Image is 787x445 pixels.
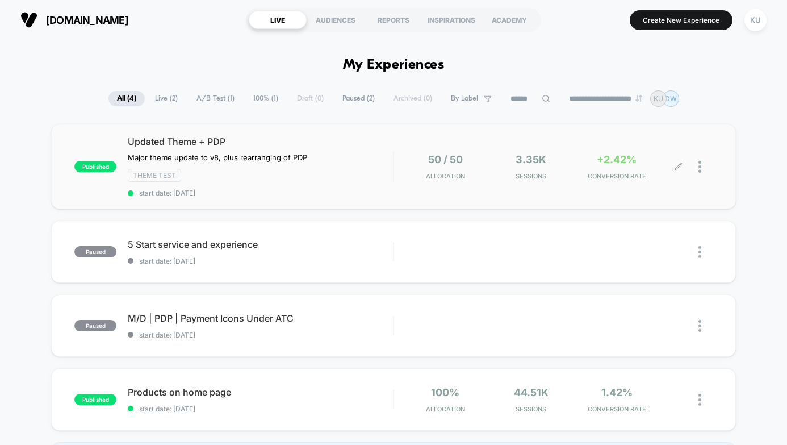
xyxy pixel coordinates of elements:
span: +2.42% [597,153,637,165]
span: 5 Start service and experience [128,239,393,250]
span: CONVERSION RATE [577,172,657,180]
span: 100% ( 1 ) [245,91,287,106]
span: Major theme update to v8, plus rearranging of PDP [128,153,307,162]
span: start date: [DATE] [128,189,393,197]
span: Allocation [426,172,465,180]
span: [DOMAIN_NAME] [46,14,128,26]
p: KU [654,94,663,103]
span: paused [74,246,116,257]
span: start date: [DATE] [128,257,393,265]
span: Sessions [491,172,571,180]
span: start date: [DATE] [128,405,393,413]
span: By Label [451,94,478,103]
span: 44.51k [514,386,549,398]
span: paused [74,320,116,331]
span: Live ( 2 ) [146,91,186,106]
img: end [635,95,642,102]
button: [DOMAIN_NAME] [17,11,132,29]
div: REPORTS [365,11,422,29]
span: Theme Test [128,169,181,182]
span: published [74,161,116,172]
span: Allocation [426,405,465,413]
div: LIVE [249,11,307,29]
button: Create New Experience [630,10,732,30]
h1: My Experiences [343,57,445,73]
img: close [698,161,701,173]
div: ACADEMY [480,11,538,29]
button: KU [741,9,770,32]
span: All ( 4 ) [108,91,145,106]
p: DW [665,94,677,103]
span: 3.35k [516,153,546,165]
img: close [698,320,701,332]
span: published [74,394,116,405]
span: Updated Theme + PDP [128,136,393,147]
div: KU [744,9,767,31]
img: close [698,246,701,258]
span: 1.42% [601,386,633,398]
span: 50 / 50 [428,153,463,165]
span: 100% [431,386,459,398]
span: Paused ( 2 ) [334,91,383,106]
div: INSPIRATIONS [422,11,480,29]
span: M/D | PDP | Payment Icons Under ATC [128,313,393,324]
img: close [698,394,701,406]
img: Visually logo [20,11,37,28]
span: CONVERSION RATE [577,405,657,413]
span: A/B Test ( 1 ) [188,91,243,106]
span: start date: [DATE] [128,331,393,339]
div: AUDIENCES [307,11,365,29]
span: Products on home page [128,386,393,398]
span: Sessions [491,405,571,413]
